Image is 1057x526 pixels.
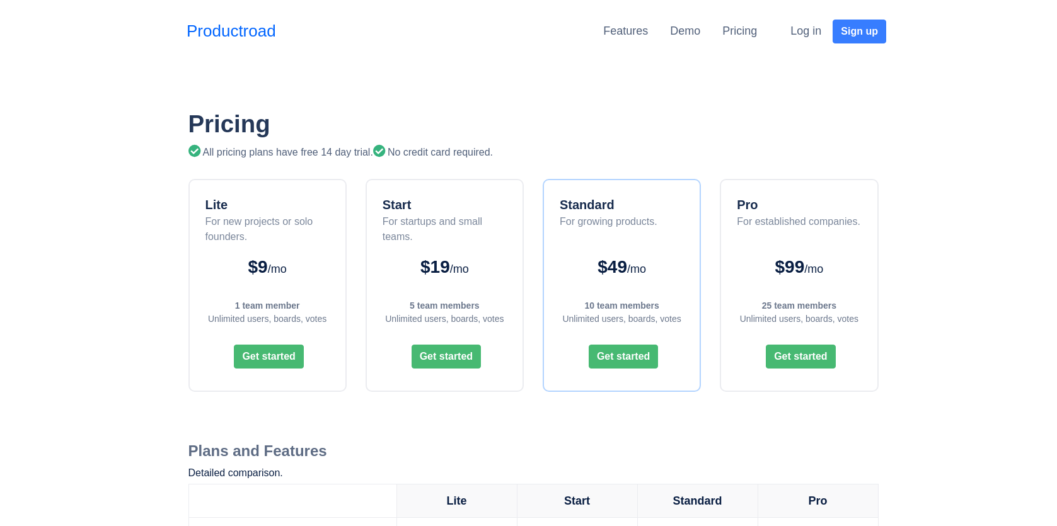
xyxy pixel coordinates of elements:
[188,466,879,481] p: Detailed comparison.
[202,254,333,280] div: $9
[560,214,657,244] div: For growing products.
[560,195,657,214] div: Standard
[517,484,637,518] th: Start
[410,300,480,311] strong: 5 team members
[734,312,864,326] div: Unlimited users, boards, votes
[202,312,333,326] div: Unlimited users, boards, votes
[268,263,287,275] span: /mo
[412,345,481,369] button: Get started
[627,263,646,275] span: /mo
[589,345,658,369] button: Get started
[235,300,300,311] strong: 1 team member
[804,263,823,275] span: /mo
[637,484,758,518] th: Standard
[557,312,687,326] div: Unlimited users, boards, votes
[584,300,659,311] strong: 10 team members
[722,25,757,37] a: Pricing
[188,442,879,460] h2: Plans and Features
[670,25,700,37] a: Demo
[737,214,860,244] div: For established companies.
[379,254,510,280] div: $19
[383,195,510,214] div: Start
[379,312,510,326] div: Unlimited users, boards, votes
[383,214,510,244] div: For startups and small teams.
[766,345,835,369] button: Get started
[205,214,333,244] div: For new projects or solo founders.
[188,145,879,160] div: All pricing plans have free 14 day trial. No credit card required.
[188,110,879,139] h1: Pricing
[187,19,276,43] a: Productroad
[758,484,878,518] th: Pro
[234,345,303,369] button: Get started
[396,484,517,518] th: Lite
[762,300,836,311] strong: 25 team members
[833,20,886,43] button: Sign up
[734,254,864,280] div: $99
[737,195,860,214] div: Pro
[450,263,469,275] span: /mo
[603,25,648,37] a: Features
[205,195,333,214] div: Lite
[557,254,687,280] div: $49
[782,18,829,44] button: Log in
